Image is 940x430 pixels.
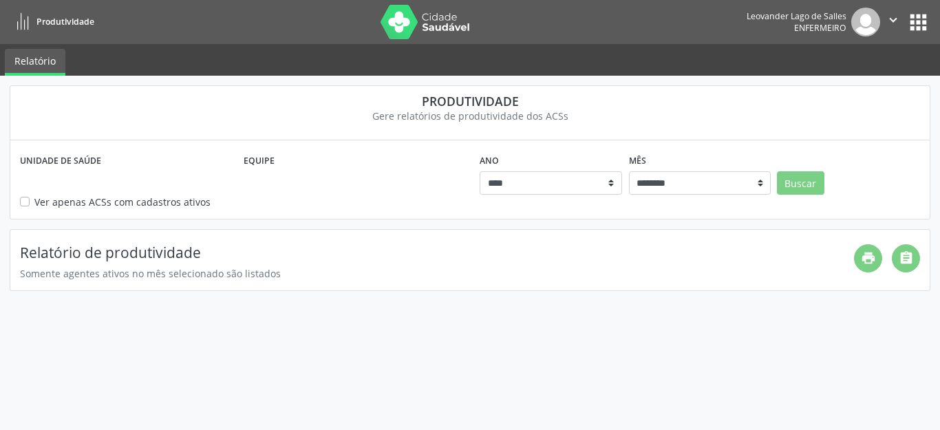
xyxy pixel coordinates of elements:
[747,10,846,22] div: Leovander Lago de Salles
[629,150,646,171] label: Mês
[20,150,101,171] label: Unidade de saúde
[34,195,211,209] label: Ver apenas ACSs com cadastros ativos
[36,16,94,28] span: Produtividade
[20,109,920,123] div: Gere relatórios de produtividade dos ACSs
[10,10,94,33] a: Produtividade
[880,8,906,36] button: 
[777,171,824,195] button: Buscar
[244,150,275,171] label: Equipe
[5,49,65,76] a: Relatório
[794,22,846,34] span: Enfermeiro
[20,266,854,281] div: Somente agentes ativos no mês selecionado são listados
[851,8,880,36] img: img
[480,150,499,171] label: Ano
[20,244,854,261] h4: Relatório de produtividade
[906,10,930,34] button: apps
[886,12,901,28] i: 
[20,94,920,109] div: Produtividade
